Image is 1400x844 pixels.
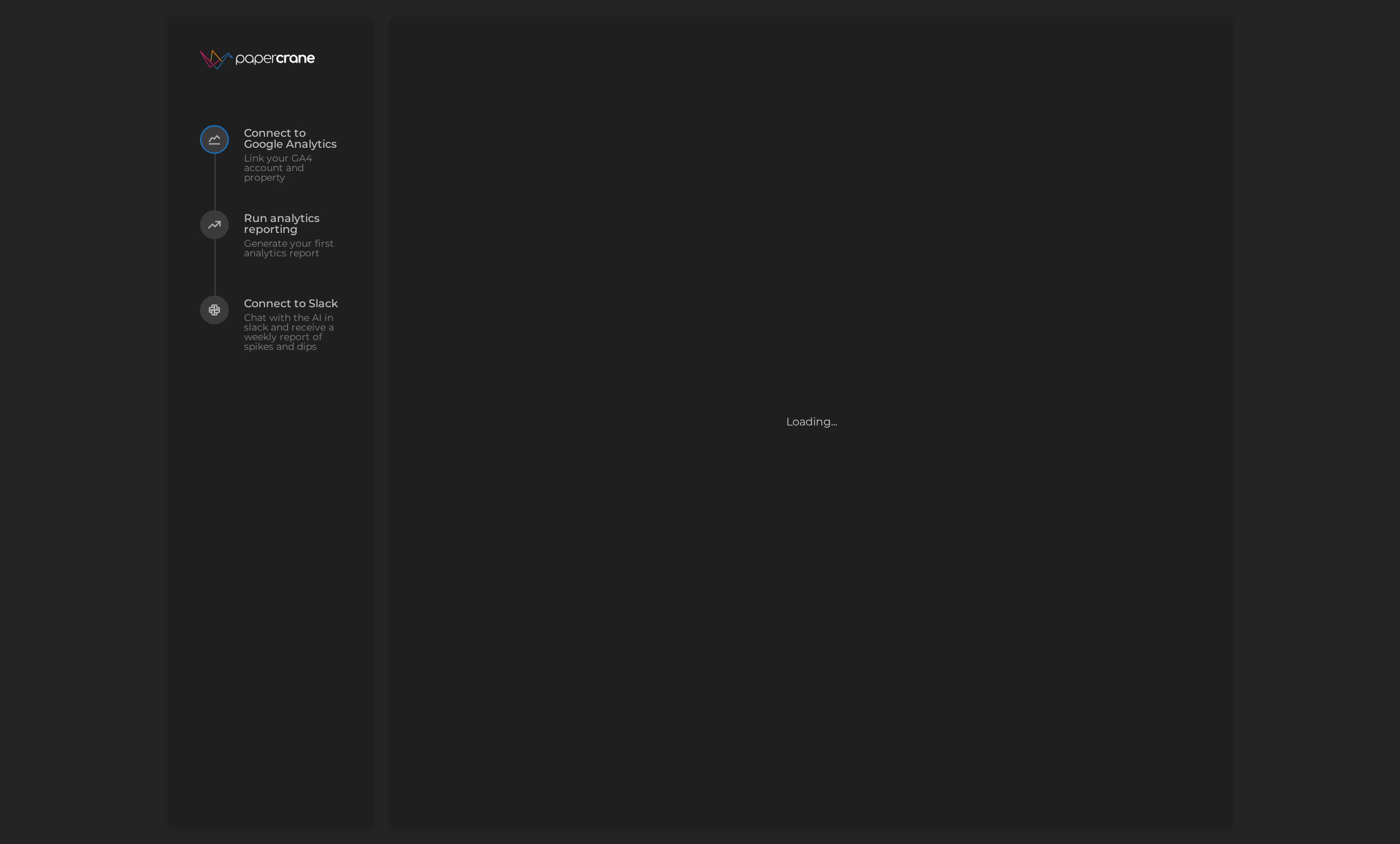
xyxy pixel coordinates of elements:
span: Run analytics reporting [244,213,340,235]
button: Run analytics reportingGenerate your first analytics report [200,210,340,296]
button: Connect to Google AnalyticsLink your GA4 account and property [200,125,340,210]
span: Generate your first analytics report [244,238,340,258]
span: Connect to Slack [244,298,340,309]
p: Loading... [786,414,837,431]
span: Link your GA4 account and property [244,153,340,182]
span: Chat with the AI in slack and receive a weekly report of spikes and dips [244,313,340,351]
button: Connect to SlackChat with the AI in slack and receive a weekly report of spikes and dips [200,296,340,381]
span: Connect to Google Analytics [244,128,340,150]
